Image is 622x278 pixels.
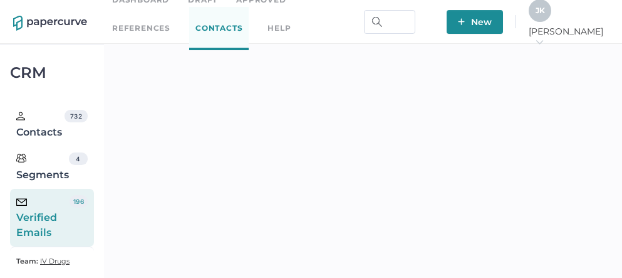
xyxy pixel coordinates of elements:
button: New [447,10,503,34]
span: J K [536,6,545,15]
div: 4 [69,152,88,165]
span: [PERSON_NAME] [529,26,609,48]
a: Team: IV Drugs [16,254,70,269]
input: Search Workspace [364,10,415,34]
img: person.20a629c4.svg [16,112,25,120]
img: plus-white.e19ec114.svg [458,18,465,25]
img: papercurve-logo-colour.7244d18c.svg [13,16,87,31]
a: References [112,21,170,35]
a: Contacts [189,7,249,50]
img: search.bf03fe8b.svg [372,17,382,27]
img: segments.b9481e3d.svg [16,153,26,163]
div: Contacts [16,110,65,140]
i: arrow_right [535,38,544,46]
div: help [267,21,291,35]
img: email-icon-black.c777dcea.svg [16,198,27,206]
div: CRM [10,67,94,78]
div: Verified Emails [16,195,70,240]
span: New [458,10,492,34]
span: IV Drugs [40,257,70,265]
div: Segments [16,152,69,183]
div: 732 [65,110,87,122]
div: 196 [70,195,87,208]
